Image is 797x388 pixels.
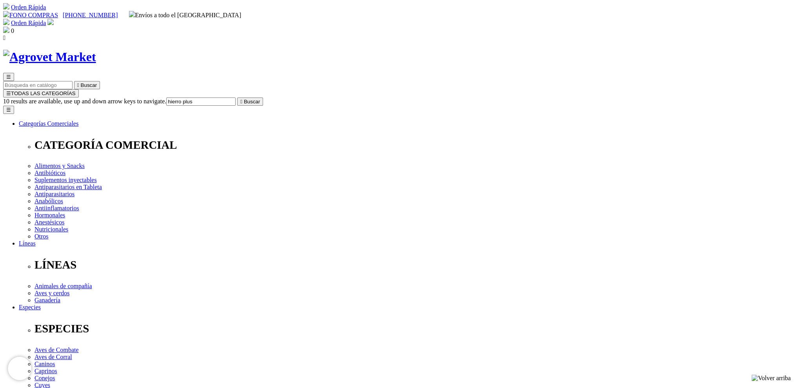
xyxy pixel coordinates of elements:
[3,81,73,89] input: Buscar
[19,240,36,247] a: Líneas
[3,12,58,18] a: FONO COMPRAS
[34,226,68,233] a: Nutricionales
[47,20,54,26] a: Acceda a su cuenta de cliente
[8,357,31,380] iframe: Brevo live chat
[129,11,135,17] img: delivery-truck.svg
[34,205,79,211] a: Antiinflamatorios
[81,82,97,88] span: Buscar
[6,74,11,80] span: ☰
[34,233,49,240] a: Otros
[3,3,9,9] img: shopping-cart.svg
[34,354,72,360] a: Aves de Corral
[34,258,794,271] p: LÍNEAS
[3,11,9,17] img: phone.svg
[19,120,78,127] a: Categorías Comerciales
[6,90,11,96] span: ☰
[19,304,41,310] a: Especies
[34,184,102,190] a: Antiparasitarios en Tableta
[34,361,55,367] a: Caninos
[34,322,794,335] p: ESPECIES
[34,290,69,296] a: Aves y cerdos
[34,139,794,152] p: CATEGORÍA COMERCIAL
[34,346,79,353] a: Aves de Combate
[3,34,5,41] i: 
[34,375,55,381] a: Conejos
[34,283,92,289] a: Animales de compañía
[11,4,46,11] a: Orden Rápida
[3,73,14,81] button: ☰
[34,170,65,176] a: Antibióticos
[63,12,118,18] a: [PHONE_NUMBER]
[237,97,263,106] button:  Buscar
[3,89,79,97] button: ☰TODAS LAS CATEGORÍAS
[34,212,65,218] a: Hormonales
[34,297,60,303] a: Ganadería
[244,99,260,105] span: Buscar
[47,19,54,25] img: user.svg
[34,198,63,204] a: Anabólicos
[74,81,100,89] button:  Buscar
[34,177,97,183] a: Suplementos inyectables
[34,162,85,169] a: Alimentos y Snacks
[240,99,242,105] i: 
[11,27,14,34] span: 0
[77,82,79,88] i: 
[3,27,9,33] img: shopping-bag.svg
[752,375,791,382] img: Volver arriba
[34,368,57,374] a: Caprinos
[129,12,241,18] span: Envíos a todo el [GEOGRAPHIC_DATA]
[166,97,236,106] input: Buscar
[3,50,96,64] img: Agrovet Market
[3,98,166,105] span: 10 results are available, use up and down arrow keys to navigate.
[11,20,46,26] a: Orden Rápida
[3,19,9,25] img: shopping-cart.svg
[3,106,14,114] button: ☰
[34,191,74,197] a: Antiparasitarios
[34,219,64,226] a: Anestésicos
